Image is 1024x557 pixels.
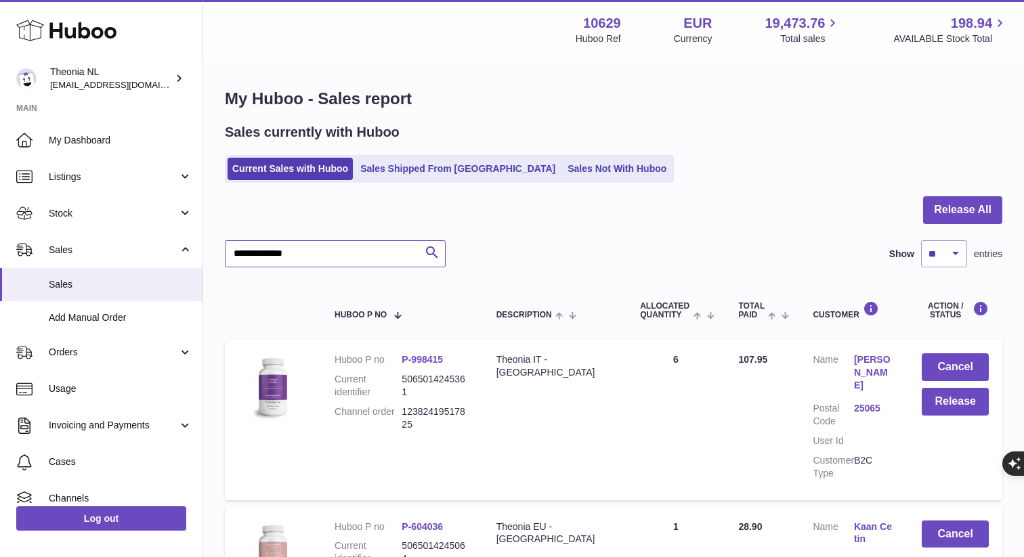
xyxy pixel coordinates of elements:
a: Sales Shipped From [GEOGRAPHIC_DATA] [356,158,560,180]
button: Cancel [922,520,989,548]
span: Total sales [780,32,840,45]
span: My Dashboard [49,134,192,147]
span: Usage [49,382,192,395]
img: 106291725893008.jpg [238,353,306,421]
img: info@wholesomegoods.eu [16,68,37,89]
a: Kaan Cetin [854,520,895,546]
div: Action / Status [922,301,989,319]
span: ALLOCATED Quantity [640,302,690,319]
dt: Name [813,353,854,395]
a: 25065 [854,402,895,415]
td: 6 [626,340,725,499]
a: 198.94 AVAILABLE Stock Total [893,14,1008,45]
div: Huboo Ref [576,32,621,45]
span: Orders [49,346,178,359]
h1: My Huboo - Sales report [225,88,1002,110]
span: 107.95 [738,354,767,365]
dd: 5065014245361 [402,373,469,399]
span: Total paid [738,302,765,319]
a: Sales Not With Huboo [563,158,671,180]
span: AVAILABLE Stock Total [893,32,1008,45]
label: Show [889,248,914,261]
a: Log out [16,506,186,531]
dt: Huboo P no [335,520,402,533]
dd: B2C [854,454,895,480]
h2: Sales currently with Huboo [225,123,400,141]
span: Stock [49,207,178,220]
strong: 10629 [583,14,621,32]
div: Currency [674,32,712,45]
span: Huboo P no [335,311,387,319]
span: 19,473.76 [765,14,825,32]
a: P-604036 [402,521,443,532]
span: Description [496,311,552,319]
span: 198.94 [951,14,992,32]
dt: Customer Type [813,454,854,480]
span: 28.90 [738,521,762,532]
div: Customer [813,301,895,319]
dt: Current identifier [335,373,402,399]
span: Sales [49,244,178,257]
a: [PERSON_NAME] [854,353,895,392]
strong: EUR [683,14,712,32]
dd: 12382419517825 [402,405,469,431]
div: Theonia NL [50,66,172,91]
dt: User Id [813,435,854,447]
div: Theonia EU - [GEOGRAPHIC_DATA] [496,520,613,546]
dt: Channel order [335,405,402,431]
a: 19,473.76 Total sales [765,14,840,45]
span: Sales [49,278,192,291]
span: Invoicing and Payments [49,419,178,432]
a: Current Sales with Huboo [228,158,353,180]
button: Release [922,388,989,416]
span: Listings [49,171,178,183]
button: Cancel [922,353,989,381]
span: Cases [49,455,192,468]
dt: Huboo P no [335,353,402,366]
span: Add Manual Order [49,311,192,324]
dt: Postal Code [813,402,854,428]
button: Release All [923,196,1002,224]
div: Theonia IT - [GEOGRAPHIC_DATA] [496,353,613,379]
span: Channels [49,492,192,505]
span: entries [974,248,1002,261]
span: [EMAIL_ADDRESS][DOMAIN_NAME] [50,79,199,90]
a: P-998415 [402,354,443,365]
dt: Name [813,520,854,550]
